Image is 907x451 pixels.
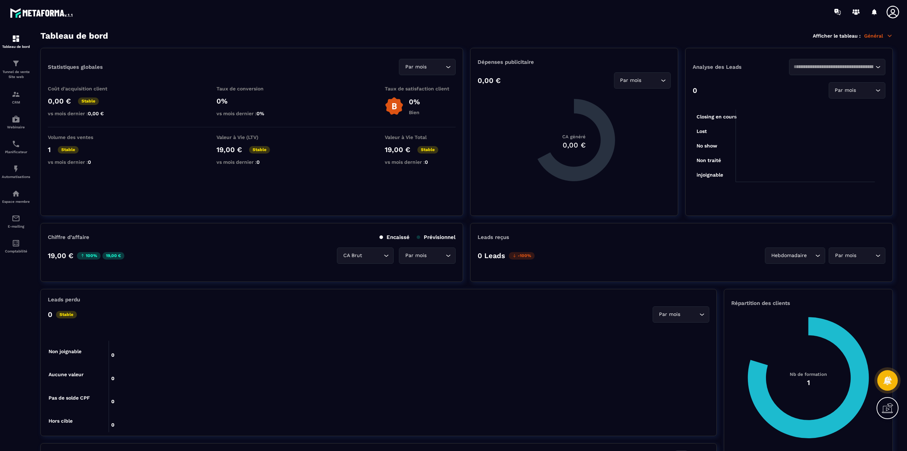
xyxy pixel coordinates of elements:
img: accountant [12,239,20,247]
tspan: Closing en cours [697,114,737,120]
p: Comptabilité [2,249,30,253]
p: Stable [417,146,438,154]
span: 0 [425,159,428,165]
a: formationformationCRM [2,85,30,110]
p: vs mois dernier : [48,111,119,116]
p: 1 [48,145,51,154]
a: accountantaccountantComptabilité [2,234,30,258]
tspan: injoignable [697,172,723,178]
img: automations [12,189,20,198]
span: 0 [257,159,260,165]
p: Automatisations [2,175,30,179]
input: Search for option [643,77,659,84]
p: -100% [509,252,535,260]
p: 19,00 € [48,251,73,260]
p: CRM [2,100,30,104]
a: automationsautomationsAutomatisations [2,159,30,184]
span: Par mois [404,252,428,260]
img: formation [12,90,20,99]
p: 19,00 € [385,145,410,154]
p: Bien [409,110,420,115]
p: Planificateur [2,150,30,154]
input: Search for option [794,63,874,71]
img: email [12,214,20,223]
tspan: Lost [697,128,707,134]
p: Taux de conversion [216,86,287,91]
div: Search for option [789,59,885,75]
h3: Tableau de bord [40,31,108,41]
p: Espace membre [2,200,30,204]
p: Analyse des Leads [693,64,789,70]
p: Stable [56,311,77,318]
div: Search for option [829,247,885,264]
p: Tunnel de vente Site web [2,69,30,79]
a: automationsautomationsEspace membre [2,184,30,209]
span: Par mois [404,63,428,71]
p: Valeur à Vie (LTV) [216,134,287,140]
p: Webinaire [2,125,30,129]
a: emailemailE-mailing [2,209,30,234]
img: b-badge-o.b3b20ee6.svg [385,97,404,116]
div: Search for option [399,59,456,75]
img: formation [12,34,20,43]
span: 0% [257,111,264,116]
img: scheduler [12,140,20,148]
span: 0 [88,159,91,165]
div: Search for option [399,247,456,264]
tspan: Non traité [697,157,721,163]
img: formation [12,59,20,68]
img: automations [12,115,20,123]
p: Répartition des clients [731,300,885,306]
p: Leads perdu [48,296,80,303]
p: 19,00 € [102,252,124,260]
p: Encaissé [379,234,410,240]
p: 0,00 € [478,76,501,85]
input: Search for option [428,252,444,260]
p: 0 [48,310,52,319]
p: Stable [58,146,79,154]
p: E-mailing [2,224,30,228]
p: Valeur à Vie Total [385,134,456,140]
div: Search for option [653,306,709,323]
tspan: No show [697,143,717,149]
div: Search for option [614,72,671,89]
input: Search for option [428,63,444,71]
a: automationsautomationsWebinaire [2,110,30,134]
p: Chiffre d’affaire [48,234,89,240]
p: 0 Leads [478,251,505,260]
p: Stable [78,98,99,105]
div: Search for option [765,247,825,264]
span: Par mois [657,311,682,318]
img: logo [10,6,74,19]
input: Search for option [858,252,874,260]
tspan: Aucune valeur [49,372,84,377]
div: Search for option [829,82,885,99]
a: formationformationTableau de bord [2,29,30,54]
p: Coût d'acquisition client [48,86,119,91]
p: 0 [693,86,697,95]
div: Search for option [337,247,394,264]
img: automations [12,165,20,173]
p: Statistiques globales [48,64,103,70]
tspan: Pas de solde CPF [49,395,90,401]
p: Leads reçus [478,234,509,240]
p: 100% [77,252,101,260]
p: vs mois dernier : [48,159,119,165]
p: Tableau de bord [2,45,30,49]
span: Par mois [833,252,858,260]
input: Search for option [364,252,382,260]
span: Hebdomadaire [770,252,808,260]
p: Prévisionnel [417,234,456,240]
p: Afficher le tableau : [813,33,861,39]
p: Général [864,33,893,39]
p: vs mois dernier : [385,159,456,165]
tspan: Hors cible [49,418,73,424]
input: Search for option [682,311,698,318]
p: Taux de satisfaction client [385,86,456,91]
p: 0% [409,98,420,106]
p: 0% [216,97,287,105]
p: vs mois dernier : [216,159,287,165]
p: Volume des ventes [48,134,119,140]
input: Search for option [808,252,813,260]
tspan: Non joignable [49,349,81,355]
